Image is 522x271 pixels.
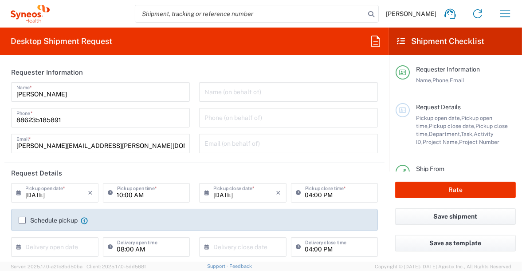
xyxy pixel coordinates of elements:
[416,77,432,84] span: Name,
[432,77,450,84] span: Phone,
[386,10,436,18] span: [PERSON_NAME]
[11,169,62,178] h2: Request Details
[429,123,475,129] span: Pickup close date,
[11,264,82,269] span: Server: 2025.17.0-a2fc8bd50ba
[416,66,480,73] span: Requester Information
[450,77,464,84] span: Email
[207,263,229,269] a: Support
[19,217,78,224] label: Schedule pickup
[135,5,365,22] input: Shipment, tracking or reference number
[276,186,281,200] i: ×
[395,182,516,198] button: Rate
[416,104,461,111] span: Request Details
[395,235,516,251] button: Save as template
[459,139,499,145] span: Project Number
[11,68,83,77] h2: Requester Information
[429,131,461,137] span: Department,
[461,131,474,137] span: Task,
[11,36,112,47] h2: Desktop Shipment Request
[86,264,146,269] span: Client: 2025.17.0-5dd568f
[88,186,93,200] i: ×
[395,208,516,225] button: Save shipment
[397,36,484,47] h2: Shipment Checklist
[229,263,252,269] a: Feedback
[423,139,459,145] span: Project Name,
[375,263,511,271] span: Copyright © [DATE]-[DATE] Agistix Inc., All Rights Reserved
[416,115,461,121] span: Pickup open date,
[416,165,444,172] span: Ship From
